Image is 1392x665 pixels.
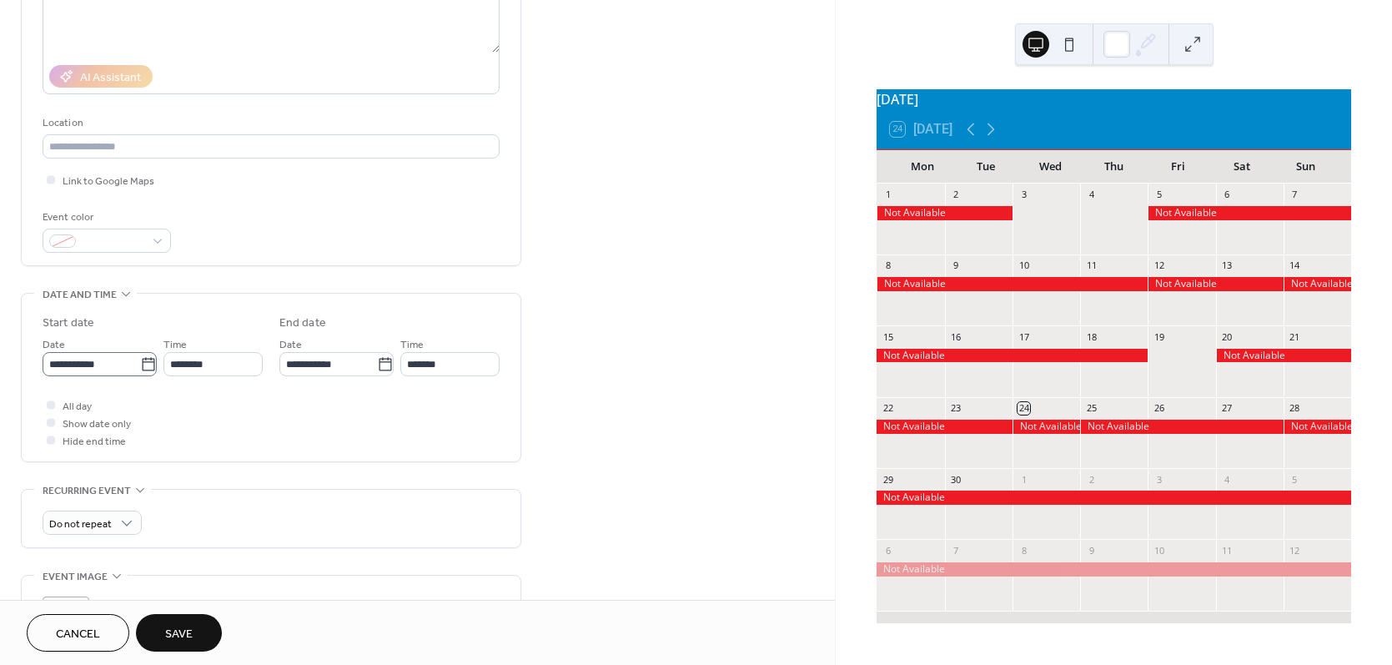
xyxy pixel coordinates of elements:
div: 7 [950,544,962,557]
div: 15 [882,330,894,343]
div: 11 [1221,544,1234,557]
div: 2 [950,189,962,201]
div: Thu [1082,150,1146,184]
div: 6 [1221,189,1234,201]
div: Not Available [1080,420,1284,434]
div: 29 [882,473,894,486]
div: 19 [1153,330,1165,343]
span: Save [165,626,193,643]
div: Mon [890,150,954,184]
div: Tue [954,150,1018,184]
div: Event color [43,209,168,226]
div: 30 [950,473,962,486]
span: Show date only [63,416,131,433]
div: 27 [1221,402,1234,415]
span: Do not repeat [49,515,112,534]
div: 4 [1221,473,1234,486]
div: 3 [1018,189,1030,201]
div: Not Available [877,491,1351,505]
span: Time [163,336,187,354]
div: 9 [950,259,962,272]
button: Cancel [27,614,129,652]
div: 25 [1085,402,1098,415]
div: 6 [882,544,894,557]
div: Not Available [877,349,1148,363]
div: Not Available [1148,206,1351,220]
div: 23 [950,402,962,415]
div: 28 [1289,402,1301,415]
div: 20 [1221,330,1234,343]
div: 24 [1018,402,1030,415]
div: [DATE] [877,89,1351,109]
div: 1 [882,189,894,201]
div: Fri [1146,150,1210,184]
div: Sun [1274,150,1338,184]
div: 14 [1289,259,1301,272]
span: Date [279,336,302,354]
div: 10 [1153,544,1165,557]
div: Location [43,114,496,132]
div: End date [279,315,326,332]
div: 12 [1153,259,1165,272]
div: Not Available [877,420,1012,434]
span: Link to Google Maps [63,173,154,190]
div: 9 [1085,544,1098,557]
div: 17 [1018,330,1030,343]
div: 8 [882,259,894,272]
div: 16 [950,330,962,343]
button: Save [136,614,222,652]
div: Not Available [877,206,1012,220]
div: 13 [1221,259,1234,272]
div: 5 [1289,473,1301,486]
div: Start date [43,315,94,332]
div: 21 [1289,330,1301,343]
div: 26 [1153,402,1165,415]
div: 5 [1153,189,1165,201]
div: 4 [1085,189,1098,201]
span: Date and time [43,286,117,304]
div: Not Available [1284,420,1351,434]
span: Event image [43,568,108,586]
div: 12 [1289,544,1301,557]
span: Recurring event [43,482,131,500]
div: 7 [1289,189,1301,201]
div: 22 [882,402,894,415]
div: Not Available [877,277,1148,291]
div: 3 [1153,473,1165,486]
div: Not Available [877,562,1351,577]
div: 10 [1018,259,1030,272]
span: Time [400,336,424,354]
div: Wed [1018,150,1083,184]
div: Sat [1210,150,1274,184]
span: All day [63,398,92,416]
span: Cancel [56,626,100,643]
div: Not Available [1216,349,1351,363]
span: Hide end time [63,433,126,451]
div: Not Available [1284,277,1351,291]
div: 2 [1085,473,1098,486]
span: Date [43,336,65,354]
div: ; [43,597,89,643]
div: 18 [1085,330,1098,343]
div: Not Available [1148,277,1283,291]
div: 1 [1018,473,1030,486]
div: 8 [1018,544,1030,557]
div: Not Available [1013,420,1080,434]
div: 11 [1085,259,1098,272]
